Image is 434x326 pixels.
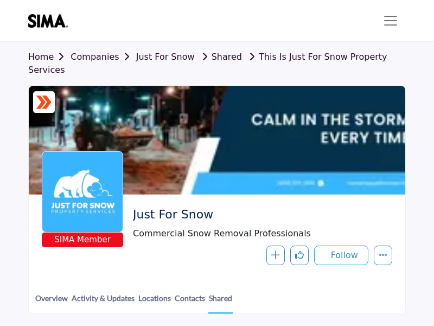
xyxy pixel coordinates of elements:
[197,52,242,62] a: Shared
[136,52,195,62] a: Just For Snow
[208,292,233,314] a: Shared
[28,14,73,28] img: site Logo
[133,208,387,222] h2: Just For Snow
[36,94,52,110] img: ASM Certified
[138,292,171,312] a: Locations
[35,292,68,312] a: Overview
[28,52,387,75] a: This Is Just For Snow Property Services
[374,246,392,265] button: More details
[71,292,135,312] a: Activity & Updates
[28,52,71,62] a: Home
[375,10,406,32] button: Toggle navigation
[44,234,121,246] span: SIMA Member
[71,52,136,62] a: Companies
[290,246,309,265] button: Like
[174,292,206,312] a: Contacts
[314,246,368,265] button: Follow
[133,227,387,240] span: Commercial Snow Removal Professionals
